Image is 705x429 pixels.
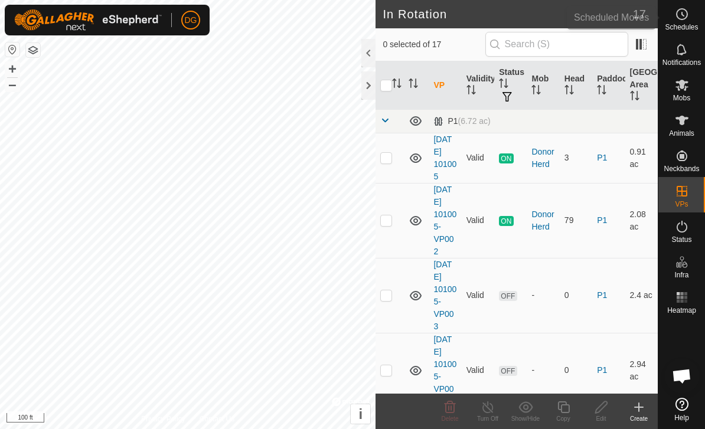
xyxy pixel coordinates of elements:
a: [DATE] 101005 [433,135,456,181]
th: VP [429,61,461,110]
div: - [531,289,554,302]
a: Privacy Policy [141,414,185,424]
td: 2.08 ac [625,183,658,258]
a: P1 [597,290,607,300]
a: P1 [597,215,607,225]
button: – [5,77,19,91]
button: + [5,62,19,76]
div: Turn Off [469,414,507,423]
span: 0 selected of 17 [383,38,485,51]
span: Status [671,236,691,243]
span: DG [185,14,197,27]
span: Help [674,414,689,421]
a: P1 [597,153,607,162]
span: Heatmap [667,307,696,314]
td: Valid [462,183,494,258]
a: [DATE] 101005-VP002 [433,185,456,256]
span: Neckbands [664,165,699,172]
div: Donor Herd [531,146,554,171]
td: 79 [560,183,592,258]
p-sorticon: Activate to sort [409,80,418,90]
p-sorticon: Activate to sort [392,80,402,90]
div: Open chat [664,358,700,394]
img: Gallagher Logo [14,9,162,31]
a: [DATE] 101005-VP003 [433,260,456,331]
th: Validity [462,61,494,110]
a: [DATE] 101005-VP004 [433,335,456,406]
th: Status [494,61,527,110]
td: 3 [560,133,592,183]
div: Create [620,414,658,423]
span: (6.72 ac) [458,116,491,126]
th: Paddock [592,61,625,110]
th: [GEOGRAPHIC_DATA] Area [625,61,658,110]
td: Valid [462,133,494,183]
span: ON [499,216,513,226]
p-sorticon: Activate to sort [466,87,476,96]
p-sorticon: Activate to sort [597,87,606,96]
div: Edit [582,414,620,423]
td: Valid [462,258,494,333]
span: OFF [499,291,517,301]
p-sorticon: Activate to sort [499,80,508,90]
button: i [351,404,370,424]
div: Show/Hide [507,414,544,423]
span: VPs [675,201,688,208]
span: Infra [674,271,688,279]
td: 0 [560,333,592,408]
h2: In Rotation [383,7,632,21]
button: Map Layers [26,43,40,57]
th: Mob [527,61,559,110]
div: P1 [433,116,490,126]
a: Help [658,393,705,426]
td: 0 [560,258,592,333]
div: Copy [544,414,582,423]
span: ON [499,153,513,163]
p-sorticon: Activate to sort [630,93,639,102]
span: Animals [669,130,694,137]
input: Search (S) [485,32,628,57]
span: 17 [633,5,646,23]
td: 2.94 ac [625,333,658,408]
span: Schedules [665,24,698,31]
span: i [359,406,363,422]
td: Valid [462,333,494,408]
p-sorticon: Activate to sort [531,87,541,96]
a: P1 [597,365,607,375]
button: Reset Map [5,42,19,57]
span: OFF [499,366,517,376]
td: 0.91 ac [625,133,658,183]
span: Delete [442,415,459,422]
th: Head [560,61,592,110]
span: Mobs [673,94,690,101]
span: Notifications [662,59,701,66]
a: Contact Us [200,414,234,424]
div: - [531,364,554,376]
div: Donor Herd [531,208,554,233]
p-sorticon: Activate to sort [564,87,574,96]
td: 2.4 ac [625,258,658,333]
